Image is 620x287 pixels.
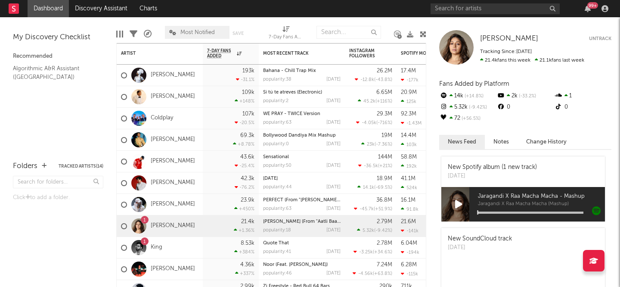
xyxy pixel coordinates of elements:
div: ( ) [358,98,392,104]
a: [PERSON_NAME] [151,265,195,273]
div: -177k [401,77,418,83]
div: 72 [439,113,496,124]
a: [PERSON_NAME] [480,34,538,43]
span: Most Notified [180,30,215,35]
div: -1.43M [401,120,422,126]
div: 8.53k [241,240,254,246]
div: 58.8M [401,154,417,160]
div: popularity: 63 [263,206,291,211]
div: 109k [242,90,254,95]
div: popularity: 2 [263,99,288,103]
div: New SoundCloud track [448,234,512,243]
a: Bollywood Dandiya Mix Mashup [263,133,336,138]
div: Filters [130,22,137,47]
div: 7.24M [377,262,392,268]
div: 69.3k [240,133,254,138]
a: [PERSON_NAME] [151,222,195,230]
div: December 25th [263,176,341,181]
div: 18.9M [377,176,392,181]
div: -76.2 % [235,184,254,190]
div: 92.3M [401,111,416,117]
button: 99+ [585,5,591,12]
div: 23.9k [241,197,254,203]
a: [DATE] [263,176,278,181]
a: WE PRAY - TWICE Version [263,112,320,116]
div: -115k [401,271,418,277]
div: Bahana - Chill Trap Mix [263,69,341,73]
div: 36.8M [376,197,392,203]
div: Artist [121,51,186,56]
button: News Feed [439,135,485,149]
span: +14.8 % [463,94,484,99]
div: Folders [13,161,37,172]
div: Jalim Savkar (From "Aatli Baatmi Futlii") (Original Motion Picture Soundtrack) [263,219,341,224]
div: +384 % [234,249,254,255]
div: 6.28M [401,262,417,268]
input: Search for folders... [13,176,103,188]
a: PERFECT (From "[PERSON_NAME]") [263,198,341,203]
div: popularity: 44 [263,185,292,190]
div: 0 [554,102,611,113]
span: +63.8 % [374,271,391,276]
input: Search... [316,26,381,39]
div: 19M [381,133,392,138]
button: Tracked Artists(14) [59,164,103,168]
div: 20.9M [401,90,417,95]
a: Coldplay [151,115,173,122]
div: 21.6M [401,219,416,225]
button: Save [232,31,244,36]
div: ( ) [361,141,392,147]
div: -25.4 % [235,163,254,168]
div: ( ) [357,184,392,190]
div: 91.8k [401,206,418,212]
div: Click to add a folder. [13,193,103,203]
div: Edit Columns [116,22,123,47]
a: [PERSON_NAME] [151,93,195,100]
div: ( ) [353,249,392,255]
span: -7.36 % [376,142,391,147]
div: 107k [242,111,254,117]
div: popularity: 18 [263,228,291,233]
div: Sensational [263,155,341,159]
div: popularity: 41 [263,250,291,254]
a: [PERSON_NAME] [151,201,195,208]
div: +450 % [234,206,254,212]
span: -36.5k [364,164,378,168]
div: -194k [401,250,419,255]
div: 1 [554,90,611,102]
div: [DATE] [448,172,537,181]
a: [PERSON_NAME] (From "Aatli Baatmi Futlii") (Original Motion Picture Soundtrack) [263,219,444,224]
span: Fans Added by Platform [439,81,509,87]
div: 103k [401,142,417,147]
div: ( ) [355,77,392,82]
span: -9.42 % [375,228,391,233]
span: 45.2k [363,99,375,104]
div: 16.1M [401,197,415,203]
span: -43.8 % [375,78,391,82]
div: 21.4k [241,219,254,225]
div: [DATE] [326,250,341,254]
span: -33.2 % [518,94,536,99]
a: Noor (Feat. [PERSON_NAME]) [263,262,328,267]
span: -4.56k [358,271,373,276]
span: +51.9 % [375,207,391,212]
div: Quote That [263,241,341,246]
span: -12.8k [360,78,374,82]
div: [DATE] [326,185,341,190]
span: 14.1k [363,185,374,190]
a: Sensational [263,155,289,159]
div: 99 + [587,2,598,9]
div: 6.65M [376,90,392,95]
button: Untrack [589,34,611,43]
div: popularity: 0 [263,142,289,147]
span: 21.1k fans last week [480,58,584,63]
div: popularity: 38 [263,77,291,82]
button: Change History [518,135,575,149]
div: [DATE] [326,163,341,168]
a: Algorithmic A&R Assistant ([GEOGRAPHIC_DATA]) [13,64,95,81]
div: Si tú te atreves (Electronic) [263,90,341,95]
div: [DATE] [448,243,512,252]
span: +56.5 % [460,116,480,121]
div: 42.3k [241,176,254,181]
div: +8.78 % [233,141,254,147]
